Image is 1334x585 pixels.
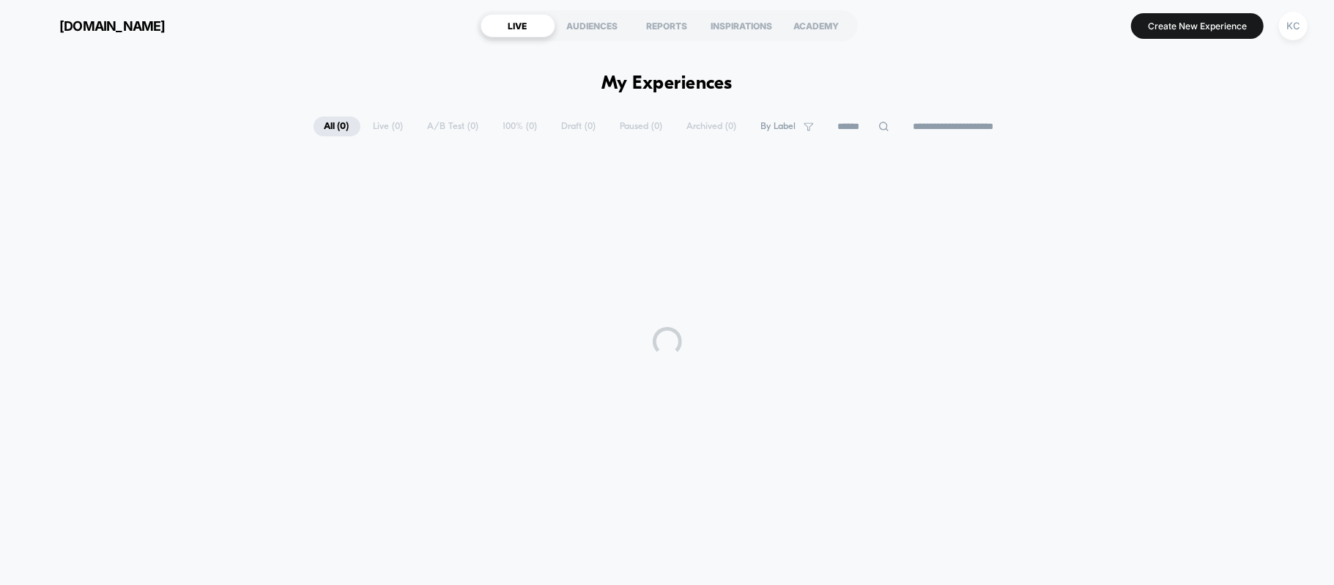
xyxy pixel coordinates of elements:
button: [DOMAIN_NAME] [22,14,170,37]
div: LIVE [481,14,555,37]
h1: My Experiences [601,73,733,95]
span: All ( 0 ) [314,117,360,136]
button: Create New Experience [1131,13,1264,39]
div: ACADEMY [779,14,854,37]
span: By Label [761,121,796,132]
div: AUDIENCES [555,14,630,37]
div: REPORTS [630,14,705,37]
span: [DOMAIN_NAME] [59,18,166,34]
div: KC [1279,12,1308,40]
button: KC [1275,11,1312,41]
div: INSPIRATIONS [705,14,779,37]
